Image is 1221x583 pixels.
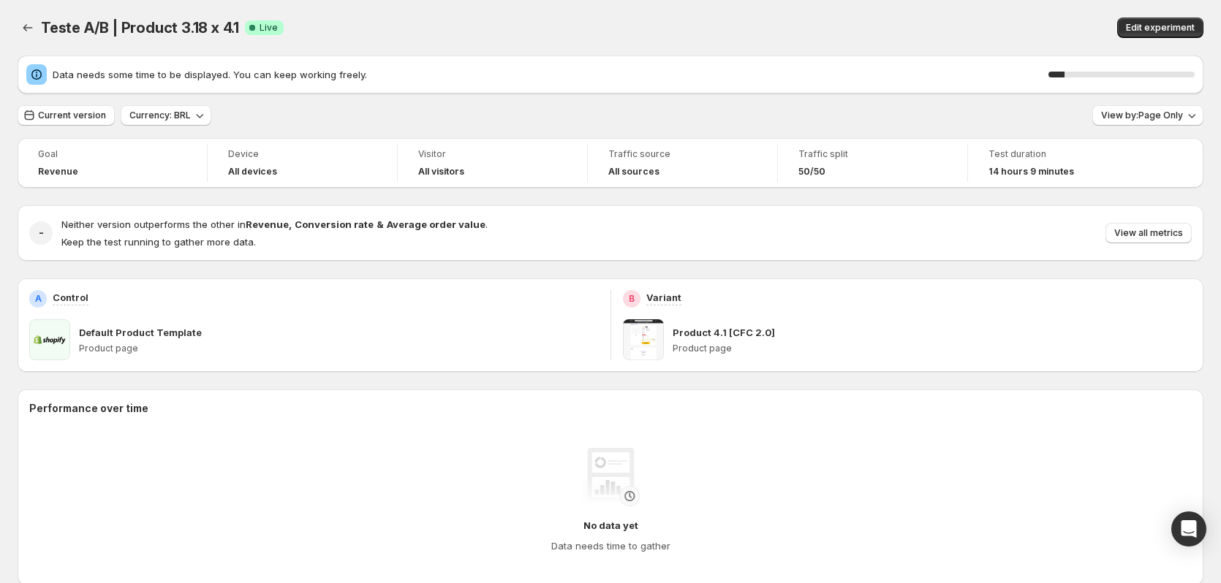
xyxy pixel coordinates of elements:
span: Traffic split [798,148,947,160]
span: Device [228,148,377,160]
div: Open Intercom Messenger [1171,511,1206,546]
h4: All visitors [418,166,464,178]
h4: All sources [608,166,659,178]
a: Traffic split50/50 [798,147,947,179]
span: Visitor [418,148,567,160]
h2: B [629,293,635,305]
a: VisitorAll visitors [418,147,567,179]
span: Traffic source [608,148,757,160]
span: Neither version outperforms the other in . [61,218,488,230]
a: Traffic sourceAll sources [608,147,757,179]
button: View all metrics [1105,223,1192,243]
strong: Revenue [246,218,289,230]
strong: Average order value [387,218,485,230]
span: Data needs some time to be displayed. You can keep working freely. [53,67,1048,82]
strong: , [289,218,292,230]
span: Revenue [38,166,78,178]
span: Currency: BRL [129,110,191,121]
span: Current version [38,110,106,121]
h2: Performance over time [29,401,1192,416]
p: Control [53,290,88,305]
span: Goal [38,148,186,160]
span: 50/50 [798,166,825,178]
p: Product page [673,343,1192,354]
a: GoalRevenue [38,147,186,179]
span: Teste A/B | Product 3.18 x 4.1 [41,19,239,37]
strong: Conversion rate [295,218,374,230]
span: View all metrics [1114,227,1183,239]
img: No data yet [581,448,640,506]
button: Currency: BRL [121,105,211,126]
p: Variant [646,290,681,305]
button: Edit experiment [1117,18,1203,38]
span: Keep the test running to gather more data. [61,236,256,248]
h4: No data yet [583,518,638,533]
span: Test duration [988,148,1138,160]
h4: All devices [228,166,277,178]
h4: Data needs time to gather [551,538,670,553]
strong: & [377,218,384,230]
p: Default Product Template [79,325,202,340]
h2: A [35,293,42,305]
a: Test duration14 hours 9 minutes [988,147,1138,179]
p: Product page [79,343,599,354]
p: Product 4.1 [CFC 2.0] [673,325,775,340]
a: DeviceAll devices [228,147,377,179]
img: Default Product Template [29,319,70,360]
h2: - [39,226,44,240]
span: View by: Page Only [1101,110,1183,121]
span: Live [260,22,278,34]
button: View by:Page Only [1092,105,1203,126]
button: Back [18,18,38,38]
img: Product 4.1 [CFC 2.0] [623,319,664,360]
span: Edit experiment [1126,22,1195,34]
button: Current version [18,105,115,126]
span: 14 hours 9 minutes [988,166,1074,178]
